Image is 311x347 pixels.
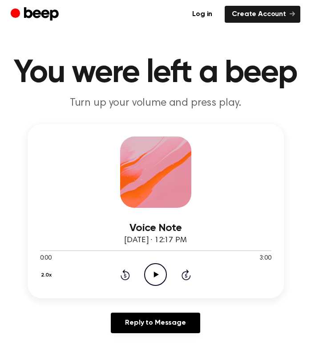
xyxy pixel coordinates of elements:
[185,6,219,23] a: Log in
[40,268,55,283] button: 2.0x
[259,254,271,263] span: 3:00
[225,6,300,23] a: Create Account
[40,222,271,234] h3: Voice Note
[124,236,186,244] span: [DATE] · 12:17 PM
[40,254,52,263] span: 0:00
[11,96,300,110] p: Turn up your volume and press play.
[111,313,200,333] a: Reply to Message
[11,6,61,23] a: Beep
[11,57,300,89] h1: You were left a beep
